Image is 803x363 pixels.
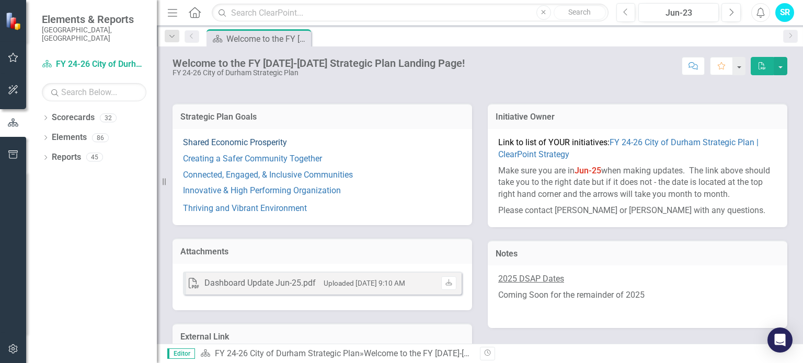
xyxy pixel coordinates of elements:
div: FY 24-26 City of Durham Strategic Plan [173,69,465,77]
div: Open Intercom Messenger [767,327,793,353]
a: Shared Economic Prosperity [183,137,287,147]
span: Editor [167,348,195,359]
div: 86 [92,133,109,142]
img: ClearPoint Strategy [5,11,25,31]
span: Link to list of YOUR initiatives: [498,137,759,159]
div: 45 [86,153,103,162]
div: » [200,348,472,360]
span: Search [568,8,591,16]
small: [GEOGRAPHIC_DATA], [GEOGRAPHIC_DATA] [42,26,146,43]
div: 32 [100,113,117,122]
p: Make sure you are in when making updates. The link above should take you to the right date but if... [498,163,777,203]
span: Elements & Reports [42,13,146,26]
button: SR [775,3,794,22]
div: Jun-23 [642,7,715,19]
input: Search Below... [42,83,146,101]
a: FY 24-26 City of Durham Strategic Plan [215,348,360,358]
a: Reports [52,151,81,163]
h3: Strategic Plan Goals [180,112,464,122]
button: Search [554,5,606,20]
a: Connected, Engaged, & Inclusive Communities [183,170,353,180]
p: Coming Soon for the remainder of 2025 [498,287,777,303]
h3: Initiative Owner [496,112,779,122]
div: Dashboard Update Jun-25.pdf [204,277,316,289]
a: Creating a Safer Community Together [183,154,322,163]
a: FY 24-26 City of Durham Strategic Plan [42,58,146,71]
a: Thriving and Vibrant Environment [183,203,307,213]
strong: Jun-25 [575,166,601,175]
h3: External Link [180,332,464,342]
small: Uploaded [DATE] 9:10 AM [324,279,405,287]
h3: Notes [496,249,779,259]
a: Scorecards [52,112,95,124]
p: Please contact [PERSON_NAME] or [PERSON_NAME] with any questions. [498,203,777,217]
a: Innovative & High Performing Organization [183,185,341,195]
div: Welcome to the FY [DATE]-[DATE] Strategic Plan Landing Page! [226,32,308,45]
input: Search ClearPoint... [212,4,608,22]
h2: It's time to make biannual updates to the Strategic Plan Dashboard! The link to your initiative(s... [488,6,787,86]
a: Elements [52,132,87,144]
u: 2025 DSAP Dates [498,274,564,284]
div: Welcome to the FY [DATE]-[DATE] Strategic Plan Landing Page! [173,57,465,69]
h3: Attachments [180,247,464,256]
button: Jun-23 [638,3,719,22]
div: Welcome to the FY [DATE]-[DATE] Strategic Plan Landing Page! [364,348,595,358]
a: FY 24-26 City of Durham Strategic Plan | ClearPoint Strategy [498,137,759,159]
